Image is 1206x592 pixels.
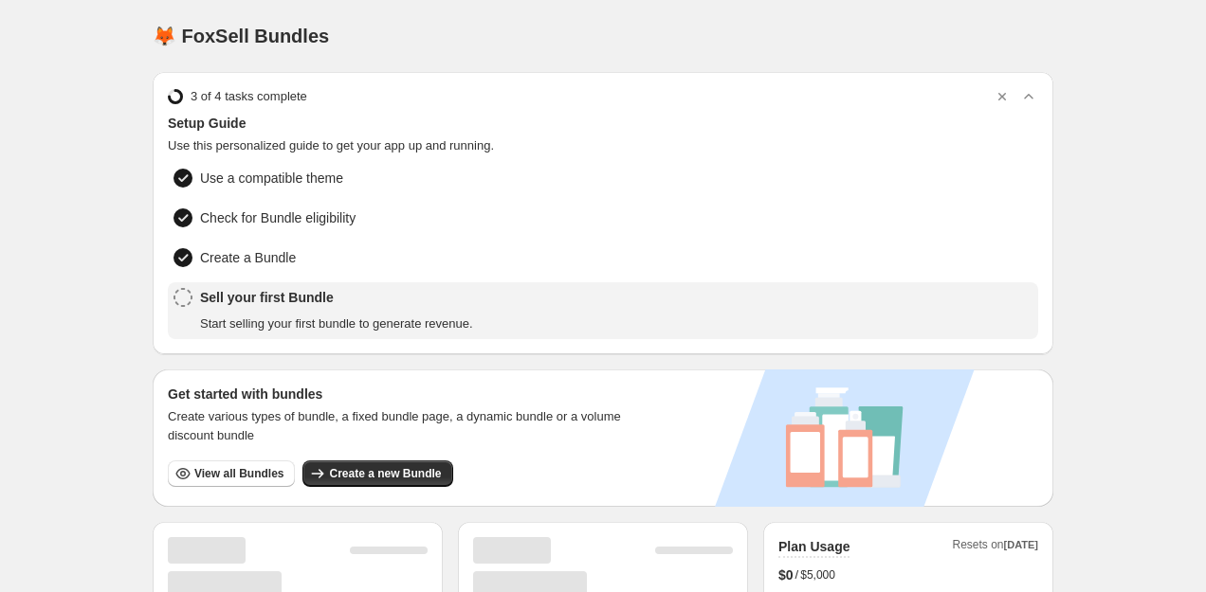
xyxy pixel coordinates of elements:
span: Create a new Bundle [329,466,441,481]
span: Resets on [953,537,1039,558]
span: [DATE] [1004,539,1038,550]
h3: Get started with bundles [168,385,639,404]
button: View all Bundles [168,460,295,487]
h1: 🦊 FoxSell Bundles [153,25,329,47]
span: Use this personalized guide to get your app up and running. [168,136,1038,155]
h2: Plan Usage [778,537,850,556]
span: Start selling your first bundle to generate revenue. [200,314,473,333]
span: Check for Bundle eligibility [200,208,356,227]
span: Create various types of bundle, a fixed bundle page, a dynamic bundle or a volume discount bundle [168,407,639,445]
span: View all Bundles [194,466,283,481]
span: $5,000 [800,567,835,583]
div: / [778,565,1038,584]
span: $ 0 [778,565,794,584]
span: Setup Guide [168,114,1038,133]
span: 3 of 4 tasks complete [191,87,307,106]
span: Sell your first Bundle [200,288,473,307]
button: Create a new Bundle [302,460,452,487]
span: Create a Bundle [200,248,296,267]
span: Use a compatible theme [200,169,343,188]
